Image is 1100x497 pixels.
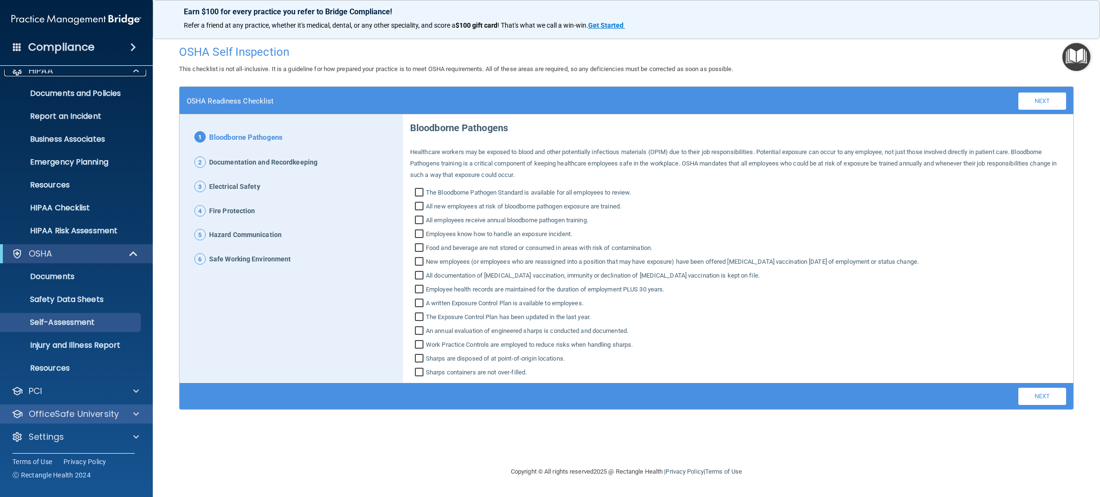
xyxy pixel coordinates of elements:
span: Fire Protection [209,205,255,217]
p: PCI [29,385,42,397]
p: HIPAA Checklist [6,203,137,213]
p: OSHA [29,248,53,259]
p: Report an Incident [6,112,137,121]
span: Safe Working Environment [209,253,291,266]
a: Settings [11,431,139,443]
span: Ⓒ Rectangle Health 2024 [12,470,91,480]
span: Refer a friend at any practice, whether it's medical, dental, or any other speciality, and score a [184,21,455,29]
span: This checklist is not all-inclusive. It is a guideline for how prepared your practice is to meet ... [179,65,733,72]
a: OfficeSafe University [11,408,139,420]
p: HIPAA [29,65,53,76]
a: Next [1018,388,1066,405]
input: New employees (or employees who are reassigned into a position that may have exposure) have been ... [415,258,426,268]
span: A written Exposure Control Plan is available to employees. [426,298,583,309]
a: Get Started [588,21,625,29]
span: 2 [194,156,206,168]
strong: Get Started [588,21,624,29]
p: OfficeSafe University [29,408,119,420]
button: Open Resource Center [1062,43,1090,71]
span: Bloodborne Pathogens [209,131,283,145]
input: All documentation of [MEDICAL_DATA] vaccination, immunity or declination of [MEDICAL_DATA] vaccin... [415,272,426,281]
span: Sharps containers are not over‐filled. [426,367,527,378]
span: All documentation of [MEDICAL_DATA] vaccination, immunity or declination of [MEDICAL_DATA] vaccin... [426,270,760,281]
p: Resources [6,363,137,373]
strong: $100 gift card [455,21,497,29]
h4: OSHA Readiness Checklist [187,97,274,105]
span: Employees know how to handle an exposure incident. [426,228,572,240]
span: 1 [194,131,206,143]
span: The Exposure Control Plan has been updated in the last year. [426,311,591,323]
span: 6 [194,253,206,265]
a: Terms of Use [705,468,742,475]
span: Employee health records are maintained for the duration of employment PLUS 30 years. [426,284,664,295]
input: An annual evaluation of engineered sharps is conducted and documented. [415,327,426,337]
p: Healthcare workers may be exposed to blood and other potentially infectious materials (OPIM) due ... [410,146,1066,181]
p: Documents [6,272,137,281]
p: Resources [6,180,137,190]
span: Hazard Communication [209,229,282,241]
a: Next [1018,93,1066,110]
div: Copyright © All rights reserved 2025 @ Rectangle Health | | [452,456,801,487]
a: OSHA [11,248,138,259]
span: An annual evaluation of engineered sharps is conducted and documented. [426,325,628,337]
input: Sharps are disposed of at point‐of‐origin locations. [415,355,426,364]
span: Food and beverage are not stored or consumed in areas with risk of contamination. [426,242,652,254]
h4: OSHA Self Inspection [179,46,1074,58]
p: HIPAA Risk Assessment [6,226,137,236]
p: Emergency Planning [6,157,137,167]
input: A written Exposure Control Plan is available to employees. [415,300,426,309]
span: The Bloodborne Pathogen Standard is available for all employees to review. [426,187,631,198]
a: HIPAA [11,65,139,76]
span: New employees (or employees who are reassigned into a position that may have exposure) have been ... [426,256,919,268]
input: The Bloodborne Pathogen Standard is available for all employees to review. [415,189,426,198]
img: PMB logo [11,10,141,29]
span: All employees receive annual bloodborne pathogen training. [426,215,588,226]
span: Electrical Safety [209,181,260,193]
input: Work Practice Controls are employed to reduce risks when handling sharps. [415,341,426,351]
input: Employees know how to handle an exposure incident. [415,230,426,240]
span: Sharps are disposed of at point‐of‐origin locations. [426,353,565,364]
p: Injury and Illness Report [6,341,137,350]
p: Earn $100 for every practice you refer to Bridge Compliance! [184,7,1069,16]
a: Privacy Policy [666,468,703,475]
input: The Exposure Control Plan has been updated in the last year. [415,313,426,323]
input: Employee health records are maintained for the duration of employment PLUS 30 years. [415,286,426,295]
a: Privacy Policy [63,457,106,466]
input: All employees receive annual bloodborne pathogen training. [415,217,426,226]
span: 3 [194,181,206,192]
input: Food and beverage are not stored or consumed in areas with risk of contamination. [415,244,426,254]
p: Bloodborne Pathogens [410,114,1066,137]
span: Work Practice Controls are employed to reduce risks when handling sharps. [426,339,633,351]
p: Business Associates [6,135,137,144]
span: 5 [194,229,206,240]
p: Self-Assessment [6,318,137,327]
p: Safety Data Sheets [6,295,137,304]
span: ! That's what we call a win-win. [497,21,588,29]
a: PCI [11,385,139,397]
p: Settings [29,431,64,443]
input: All new employees at risk of bloodborne pathogen exposure are trained. [415,203,426,212]
span: Documentation and Recordkeeping [209,156,317,169]
a: Terms of Use [12,457,52,466]
span: All new employees at risk of bloodborne pathogen exposure are trained. [426,201,621,212]
input: Sharps containers are not over‐filled. [415,369,426,378]
h4: Compliance [28,41,95,54]
span: 4 [194,205,206,217]
p: Documents and Policies [6,89,137,98]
